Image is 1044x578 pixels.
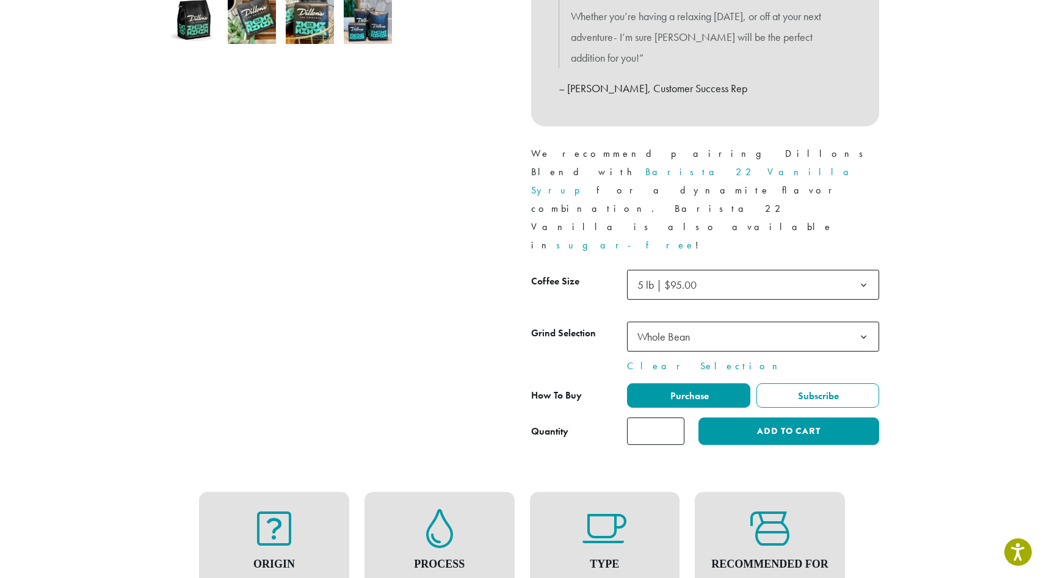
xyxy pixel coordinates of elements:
h4: Origin [211,558,337,571]
p: We recommend pairing Dillons Blend with for a dynamite flavor combination. Barista 22 Vanilla is ... [531,145,879,255]
h4: Process [377,558,502,571]
h4: Type [542,558,668,571]
h4: Recommended For [707,558,833,571]
p: – [PERSON_NAME], Customer Success Rep [559,78,852,99]
a: Barista 22 Vanilla Syrup [531,165,858,197]
p: Whether you’re having a relaxing [DATE], or off at your next adventure- I’m sure [PERSON_NAME] wi... [571,6,839,68]
a: sugar-free [556,239,695,251]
